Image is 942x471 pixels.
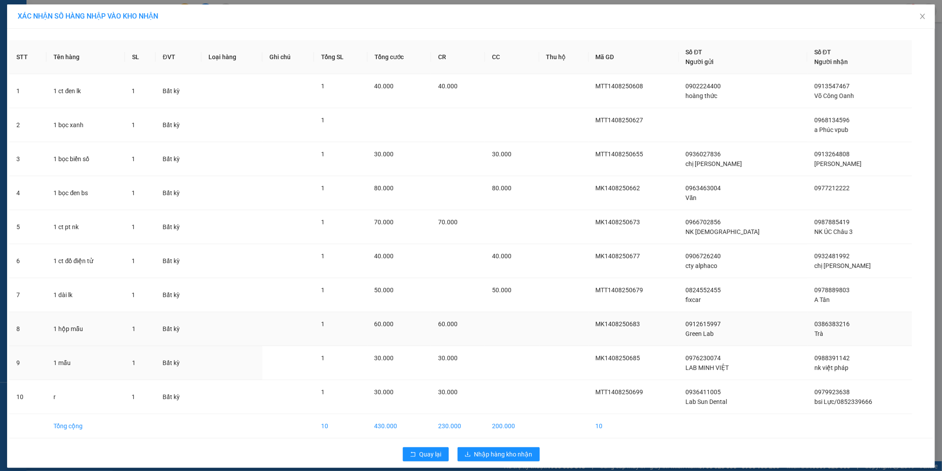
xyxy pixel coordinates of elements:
th: Tổng SL [314,40,367,74]
td: Bất kỳ [155,244,201,278]
span: chị [PERSON_NAME] [814,262,871,269]
td: 1 ct đồ điện tử [46,244,125,278]
th: Ghi chú [262,40,314,74]
span: 1 [321,320,325,328]
span: LAB MINH VIỆT [686,364,729,371]
td: 6 [9,244,46,278]
span: MK1408250673 [596,219,640,226]
th: ĐVT [155,40,201,74]
td: Bất kỳ [155,210,201,244]
td: Bất kỳ [155,278,201,312]
span: 1 [132,155,136,162]
td: 200.000 [485,414,539,438]
td: 3 [9,142,46,176]
td: 1 mẫu [46,346,125,380]
span: Green Lab [686,330,714,337]
span: 1 [132,189,136,196]
button: Close [910,4,935,29]
span: fixcar [686,296,701,303]
span: 70.000 [375,219,394,226]
th: STT [9,40,46,74]
span: A Tân [814,296,830,303]
td: 1 ct đen lk [46,74,125,108]
span: MK1408250662 [596,185,640,192]
span: 1 [321,286,325,294]
span: 1 [132,291,136,298]
td: 1 bọc đen bs [46,176,125,210]
td: 10 [314,414,367,438]
span: nk việt pháp [814,364,848,371]
span: 40.000 [375,252,394,260]
span: 0966702856 [686,219,721,226]
span: 1 [321,354,325,362]
span: 0906726240 [686,252,721,260]
th: Tổng cước [367,40,431,74]
th: CR [431,40,485,74]
span: 40.000 [492,252,511,260]
td: 5 [9,210,46,244]
span: 1 [321,388,325,396]
td: 230.000 [431,414,485,438]
span: 0936411005 [686,388,721,396]
span: 1 [321,151,325,158]
span: 60.000 [438,320,458,328]
td: Bất kỳ [155,108,201,142]
span: 50.000 [375,286,394,294]
span: MK1408250683 [596,320,640,328]
span: 1 [132,359,136,366]
span: 1 [321,185,325,192]
td: 10 [589,414,679,438]
span: 0977212222 [814,185,850,192]
span: MTT1408250679 [596,286,643,294]
span: Võ Công Oanh [814,92,854,99]
span: 0386383216 [814,320,850,328]
span: MTT1408250655 [596,151,643,158]
th: Mã GD [589,40,679,74]
span: bsi Lực/0852339666 [814,398,872,405]
span: 1 [132,257,136,264]
td: 8 [9,312,46,346]
span: 1 [132,393,136,400]
span: MTT1408250608 [596,83,643,90]
span: MK1408250685 [596,354,640,362]
td: Bất kỳ [155,142,201,176]
span: 0902224400 [686,83,721,90]
span: 0968134596 [814,117,850,124]
td: 1 hộp mẫu [46,312,125,346]
th: SL [125,40,156,74]
td: 1 [9,74,46,108]
span: MK1408250677 [596,252,640,260]
span: 80.000 [375,185,394,192]
span: 50.000 [492,286,511,294]
span: 40.000 [375,83,394,90]
span: Trà [814,330,823,337]
td: Bất kỳ [155,312,201,346]
span: 1 [321,219,325,226]
span: close [919,13,926,20]
span: cty alphaco [686,262,718,269]
th: Thu hộ [539,40,589,74]
span: 0963463004 [686,185,721,192]
span: 0912615997 [686,320,721,328]
span: 70.000 [438,219,458,226]
td: r [46,380,125,414]
span: Văn [686,194,697,201]
th: Loại hàng [201,40,262,74]
span: rollback [410,451,416,458]
span: chị [PERSON_NAME] [686,160,742,167]
span: hoàng thức [686,92,718,99]
span: 1 [321,252,325,260]
span: 0979923638 [814,388,850,396]
td: 9 [9,346,46,380]
td: 1 bọc xanh [46,108,125,142]
span: MTT1408250627 [596,117,643,124]
span: 0824552455 [686,286,721,294]
span: 0913547467 [814,83,850,90]
td: 4 [9,176,46,210]
button: rollbackQuay lại [403,447,449,461]
span: Người gửi [686,58,714,65]
span: Số ĐT [686,49,703,56]
span: 30.000 [375,151,394,158]
span: [PERSON_NAME] [814,160,862,167]
td: 1 dài lk [46,278,125,312]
